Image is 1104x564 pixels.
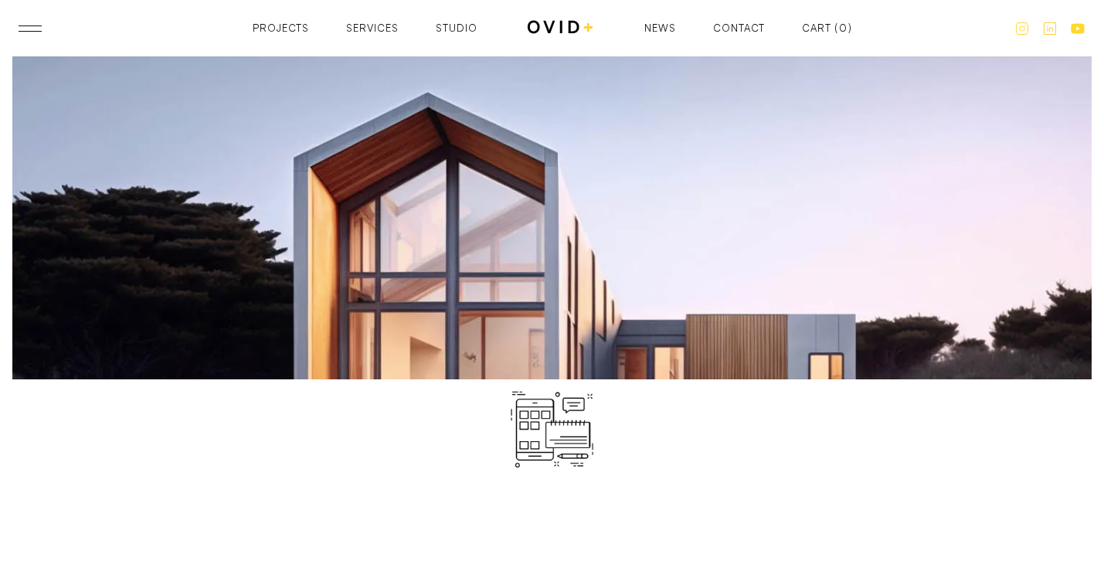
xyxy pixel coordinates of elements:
[644,23,676,33] a: News
[713,23,765,33] a: Contact
[802,23,831,33] div: Cart
[802,23,852,33] a: Open cart
[253,23,309,33] a: Projects
[436,23,477,33] a: Studio
[834,23,838,33] div: (
[839,23,848,33] div: 0
[346,23,399,33] a: Services
[848,23,852,33] div: )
